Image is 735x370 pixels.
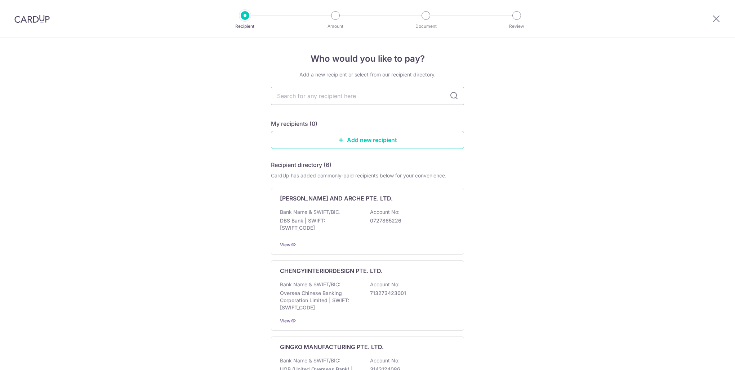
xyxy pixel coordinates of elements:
p: Review [490,23,543,30]
a: Add new recipient [271,131,464,149]
p: Account No: [370,281,400,288]
p: Bank Name & SWIFT/BIC: [280,281,340,288]
div: CardUp has added commonly-paid recipients below for your convenience. [271,172,464,179]
h5: My recipients (0) [271,119,317,128]
p: Bank Name & SWIFT/BIC: [280,208,340,216]
p: CHENGYIINTERIORDESIGN PTE. LTD. [280,267,383,275]
a: View [280,318,290,323]
p: [PERSON_NAME] AND ARCHE PTE. LTD. [280,194,393,203]
p: Recipient [218,23,272,30]
a: View [280,242,290,247]
p: Account No: [370,208,400,216]
p: Oversea Chinese Banking Corporation Limited | SWIFT: [SWIFT_CODE] [280,290,361,311]
p: Amount [309,23,362,30]
div: Add a new recipient or select from our recipient directory. [271,71,464,78]
p: 0727865226 [370,217,451,224]
p: Bank Name & SWIFT/BIC: [280,357,340,364]
p: Document [399,23,453,30]
p: Account No: [370,357,400,364]
p: GINGKO MANUFACTURING PTE. LTD. [280,343,384,351]
p: DBS Bank | SWIFT: [SWIFT_CODE] [280,217,361,232]
img: CardUp [14,14,50,23]
h4: Who would you like to pay? [271,52,464,65]
p: 713273423001 [370,290,451,297]
input: Search for any recipient here [271,87,464,105]
h5: Recipient directory (6) [271,160,331,169]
